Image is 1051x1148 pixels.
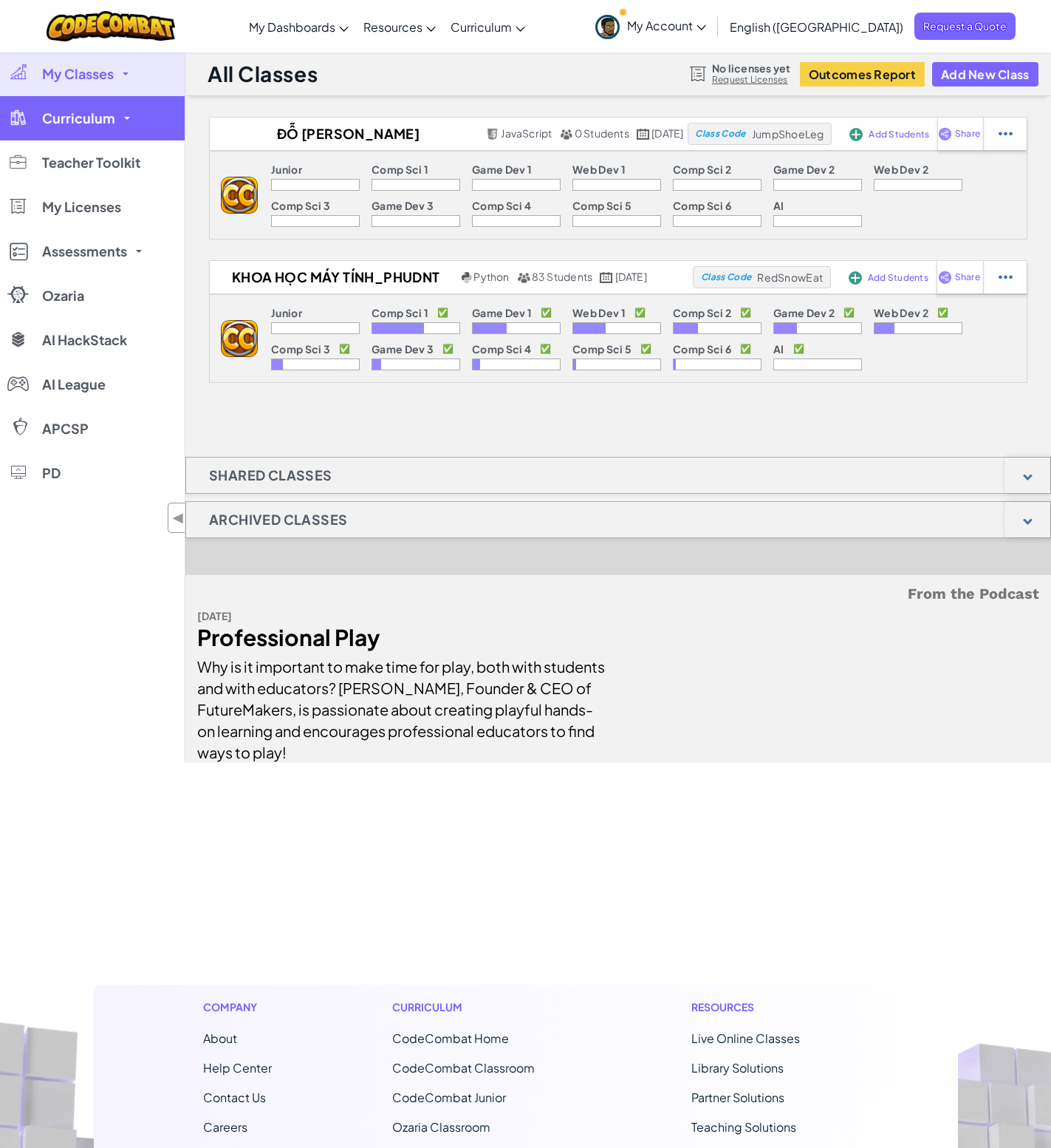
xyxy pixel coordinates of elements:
p: Web Dev 1 [572,307,626,319]
span: My Licenses [42,200,121,214]
a: Live Online Classes [691,1030,800,1046]
p: Game Dev 2 [773,307,835,319]
a: Đỗ [PERSON_NAME] [PERSON_NAME] JavaScript 0 Students [DATE] [210,123,688,145]
p: ✅ [843,307,855,319]
h1: Archived Classes [186,501,370,538]
span: Teacher Toolkit [42,156,140,169]
p: Comp Sci 1 [372,163,428,175]
span: Resources [363,19,422,35]
span: ◀ [172,507,185,529]
span: My Account [627,18,706,33]
img: logo [221,177,258,214]
a: CodeCombat Junior [392,1090,506,1105]
p: Comp Sci 2 [673,307,731,319]
a: Partner Solutions [691,1090,784,1105]
img: avatar [595,15,620,39]
img: logo [221,320,258,357]
span: 83 Students [532,270,593,283]
span: Curriculum [42,112,115,125]
a: Ozaria Classroom [392,1119,490,1135]
a: My Dashboards [242,7,356,47]
span: Class Code [695,129,745,138]
span: My Classes [42,67,114,81]
p: Junior [271,307,302,319]
img: IconAddStudents.svg [849,128,863,141]
span: [DATE] [651,126,683,140]
a: Resources [356,7,443,47]
h1: Resources [691,999,849,1015]
span: RedSnowEat [757,271,823,284]
p: ✅ [540,343,551,355]
h2: Khoa học máy tính_Phudnt [210,266,458,288]
p: Comp Sci 4 [472,343,531,355]
p: Comp Sci 5 [572,343,631,355]
a: Help Center [203,1060,272,1076]
p: AI [773,343,784,355]
span: English ([GEOGRAPHIC_DATA]) [730,19,903,35]
img: MultipleUsers.png [517,272,530,283]
p: Web Dev 1 [572,163,626,175]
span: JavaScript [501,126,552,140]
img: IconStudentEllipsis.svg [999,271,1013,284]
p: ✅ [740,343,751,355]
a: Library Solutions [691,1060,784,1076]
p: ✅ [339,343,350,355]
img: IconStudentEllipsis.svg [999,127,1013,140]
p: Game Dev 2 [773,163,835,175]
p: ✅ [937,307,948,319]
p: Comp Sci 6 [673,343,731,355]
div: [DATE] [197,605,607,627]
img: python.png [462,272,473,283]
span: My Dashboards [249,19,335,35]
span: AI League [42,378,106,391]
span: Add Students [868,274,928,282]
a: Teaching Solutions [691,1119,796,1135]
span: [DATE] [615,270,647,283]
p: Comp Sci 4 [472,200,531,211]
p: Comp Sci 5 [572,200,631,211]
p: ✅ [793,343,804,355]
p: AI [773,200,784,211]
img: CodeCombat logo [47,11,176,41]
a: Khoa học máy tính_Phudnt Python 83 Students [DATE] [210,266,693,288]
a: My Account [588,3,713,50]
img: IconShare_Purple.svg [938,127,952,140]
img: IconShare_Purple.svg [938,271,952,284]
span: 0 Students [575,126,629,140]
h2: Đỗ [PERSON_NAME] [PERSON_NAME] [210,123,482,145]
p: Comp Sci 6 [673,200,731,211]
a: Request Licenses [712,74,790,86]
p: Game Dev 3 [372,200,434,211]
span: Share [955,129,980,138]
a: English ([GEOGRAPHIC_DATA]) [722,7,911,47]
a: About [203,1030,237,1046]
span: Share [955,273,980,282]
p: Web Dev 2 [874,163,928,175]
p: Game Dev 1 [472,307,532,319]
a: CodeCombat Classroom [392,1060,535,1076]
p: Comp Sci 3 [271,343,330,355]
span: Python [473,270,509,283]
p: Comp Sci 2 [673,163,731,175]
span: AI HackStack [42,333,127,347]
img: calendar.svg [600,272,613,283]
img: javascript.png [486,129,499,140]
div: Why is it important to make time for play, both with students and with educators? [PERSON_NAME], ... [197,648,607,763]
p: Comp Sci 3 [271,200,330,211]
a: Request a Quote [914,13,1016,40]
img: MultipleUsers.png [560,129,573,140]
p: Game Dev 3 [372,343,434,355]
p: ✅ [437,307,448,319]
p: Game Dev 1 [472,163,532,175]
p: Comp Sci 1 [372,307,428,319]
span: Curriculum [451,19,512,35]
p: Junior [271,163,302,175]
img: calendar.svg [637,129,650,140]
h1: Curriculum [392,999,571,1015]
span: No licenses yet [712,62,790,74]
span: Class Code [701,273,751,282]
a: Careers [203,1119,247,1135]
span: CodeCombat Home [392,1030,509,1046]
